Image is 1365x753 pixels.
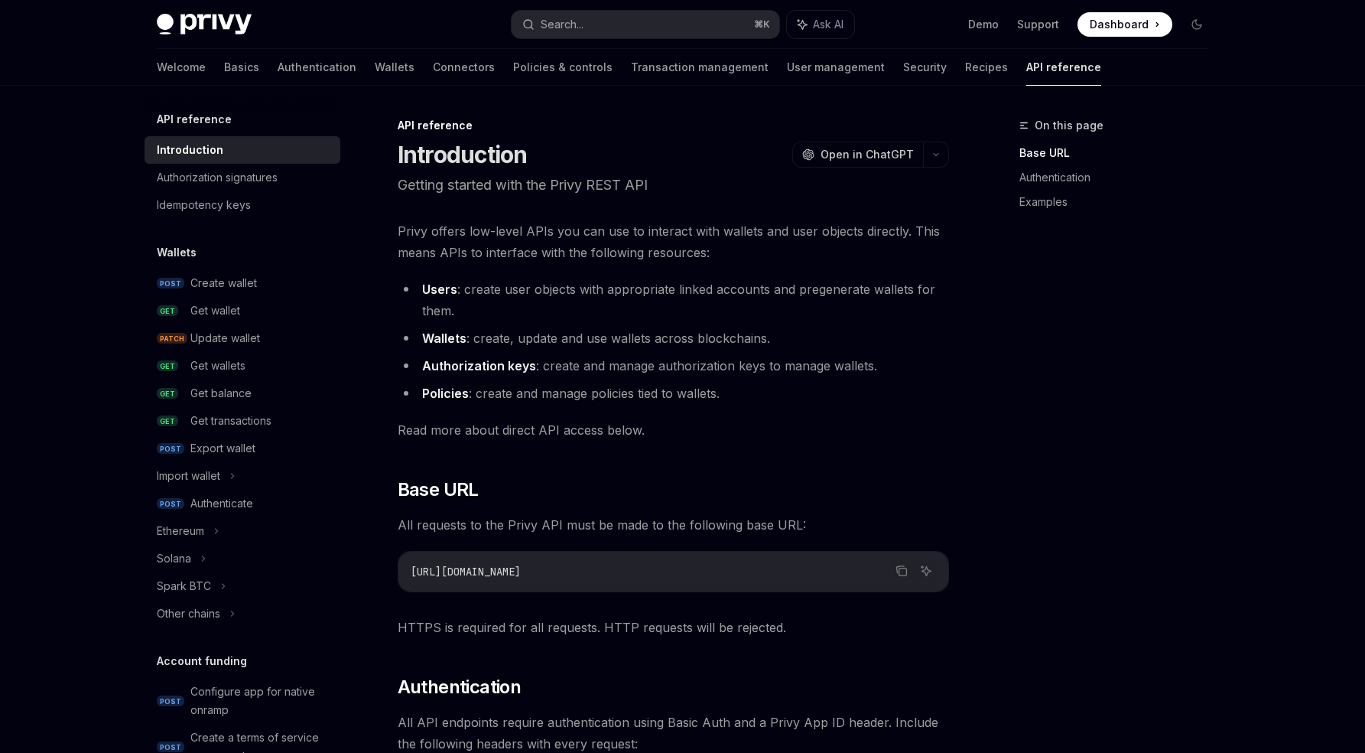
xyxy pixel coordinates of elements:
[145,678,340,724] a: POSTConfigure app for native onramp
[411,565,521,579] span: [URL][DOMAIN_NAME]
[190,357,245,375] div: Get wallets
[1019,141,1221,165] a: Base URL
[157,278,184,289] span: POST
[145,269,340,297] a: POSTCreate wallet
[157,467,220,485] div: Import wallet
[190,412,271,430] div: Get transactions
[157,652,247,670] h5: Account funding
[1017,17,1059,32] a: Support
[541,15,583,34] div: Search...
[145,191,340,219] a: Idempotency keys
[190,683,331,719] div: Configure app for native onramp
[145,490,340,517] a: POSTAuthenticate
[1019,165,1221,190] a: Authentication
[157,522,204,540] div: Ethereum
[157,49,206,86] a: Welcome
[892,561,912,581] button: Copy the contents from the code block
[190,329,260,347] div: Update wallet
[157,141,223,159] div: Introduction
[792,142,923,168] button: Open in ChatGPT
[145,324,340,352] a: PATCHUpdate wallet
[190,384,252,403] div: Get balance
[157,196,251,214] div: Idempotency keys
[157,360,178,372] span: GET
[1035,116,1103,135] span: On this page
[398,383,949,404] li: : create and manage policies tied to wallets.
[157,498,184,510] span: POST
[145,136,340,164] a: Introduction
[145,435,340,462] a: POSTExport wallet
[157,110,232,129] h5: API reference
[224,49,259,86] a: Basics
[512,11,779,38] button: Search...⌘K
[190,302,240,320] div: Get wallet
[145,164,340,191] a: Authorization signatures
[965,49,1008,86] a: Recipes
[422,331,466,346] strong: Wallets
[398,514,949,536] span: All requests to the Privy API must be made to the following base URL:
[157,388,178,399] span: GET
[398,675,522,699] span: Authentication
[157,333,187,344] span: PATCH
[398,328,949,349] li: : create, update and use wallets across blockchains.
[190,274,257,292] div: Create wallet
[145,352,340,380] a: GETGet wallets
[422,358,536,373] strong: Authorization keys
[157,605,220,623] div: Other chains
[1185,12,1209,37] button: Toggle dark mode
[398,617,949,638] span: HTTPS is required for all requests. HTTP requests will be rejected.
[157,305,178,317] span: GET
[157,577,211,595] div: Spark BTC
[1019,190,1221,214] a: Examples
[145,297,340,324] a: GETGet wallet
[157,443,184,455] span: POST
[1077,12,1172,37] a: Dashboard
[903,49,947,86] a: Security
[398,419,949,441] span: Read more about direct API access below.
[157,742,184,753] span: POST
[398,174,949,196] p: Getting started with the Privy REST API
[398,355,949,376] li: : create and manage authorization keys to manage wallets.
[375,49,414,86] a: Wallets
[398,220,949,263] span: Privy offers low-level APIs you can use to interact with wallets and user objects directly. This ...
[398,118,949,133] div: API reference
[787,49,885,86] a: User management
[1026,49,1101,86] a: API reference
[157,416,178,427] span: GET
[157,549,191,568] div: Solana
[513,49,613,86] a: Policies & controls
[145,407,340,435] a: GETGet transactions
[1090,17,1149,32] span: Dashboard
[916,561,936,581] button: Ask AI
[422,282,457,297] strong: Users
[813,17,843,32] span: Ask AI
[157,243,197,262] h5: Wallets
[145,380,340,407] a: GETGet balance
[157,168,278,187] div: Authorization signatures
[422,386,469,401] strong: Policies
[278,49,356,86] a: Authentication
[157,14,252,35] img: dark logo
[787,11,854,38] button: Ask AI
[398,478,479,502] span: Base URL
[754,18,770,31] span: ⌘ K
[190,439,255,458] div: Export wallet
[968,17,999,32] a: Demo
[190,494,253,513] div: Authenticate
[398,279,949,321] li: : create user objects with appropriate linked accounts and pregenerate wallets for them.
[631,49,769,86] a: Transaction management
[433,49,495,86] a: Connectors
[821,147,914,162] span: Open in ChatGPT
[398,141,528,168] h1: Introduction
[157,696,184,707] span: POST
